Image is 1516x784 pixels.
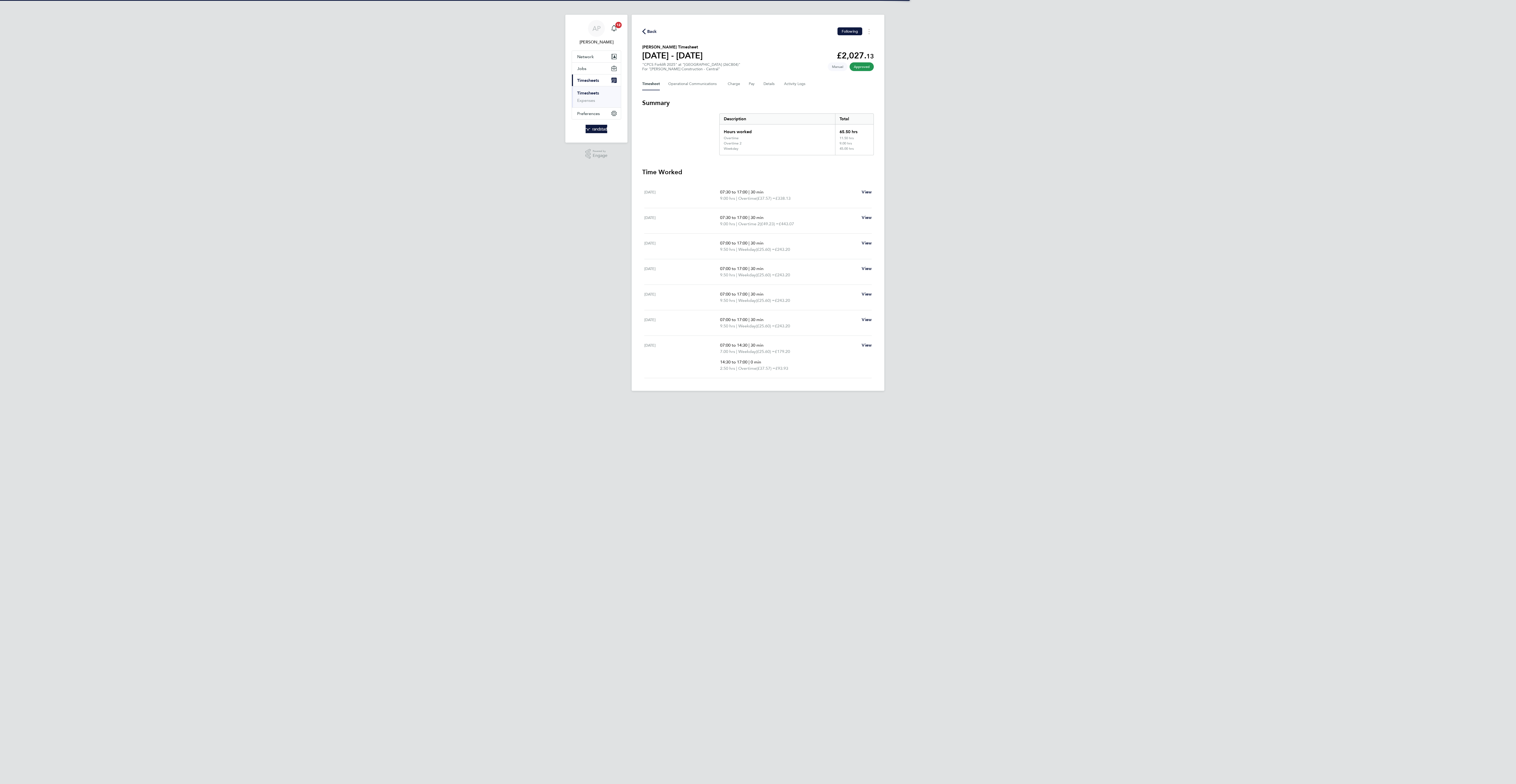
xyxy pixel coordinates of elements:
[644,214,720,227] div: [DATE]
[720,189,747,194] span: 07:30 to 17:00
[586,125,607,133] img: randstad-logo-retina.png
[720,247,735,252] span: 9.50 hrs
[720,221,735,226] span: 9.00 hrs
[642,78,660,90] button: Timesheet
[751,189,764,194] span: 30 min
[784,78,806,90] button: Activity Logs
[642,99,874,378] section: Timesheet
[862,266,872,272] a: View
[751,241,764,246] span: 30 min
[775,196,791,201] span: £338.13
[572,39,621,45] span: Ana Perozo
[720,196,735,201] span: 9.00 hrs
[642,50,703,61] h1: [DATE] - [DATE]
[720,317,747,322] span: 07:00 to 17:00
[775,272,790,277] span: £243.20
[720,349,735,354] span: 7.00 hrs
[720,124,835,136] div: Hours worked
[850,62,874,71] span: This timesheet has been approved.
[720,241,747,246] span: 07:00 to 17:00
[756,196,775,201] span: (£37.57) =
[585,149,608,159] a: Powered byEngage
[775,366,788,371] span: £93.93
[862,291,872,297] a: View
[862,342,872,348] a: View
[720,343,747,348] span: 07:00 to 14:30
[862,292,872,297] span: View
[837,51,874,61] app-decimal: £2,027.
[592,25,601,32] span: AP
[644,291,720,304] div: [DATE]
[862,240,872,246] a: View
[835,124,874,136] div: 65.50 hrs
[593,153,607,158] span: Engage
[572,108,621,119] button: Preferences
[756,323,775,328] span: (£25.60) =
[720,366,735,371] span: 2.50 hrs
[751,292,764,297] span: 30 min
[720,114,835,124] div: Description
[862,317,872,322] span: View
[572,125,621,133] a: Go to home page
[751,343,764,348] span: 30 min
[644,342,720,372] div: [DATE]
[572,20,621,45] a: AP[PERSON_NAME]
[842,29,858,34] span: Following
[642,28,657,35] button: Back
[738,246,756,253] span: Weekday
[862,266,872,271] span: View
[764,78,776,90] button: Details
[593,149,607,153] span: Powered by
[738,297,756,304] span: Weekday
[862,214,872,221] a: View
[736,349,737,354] span: |
[644,189,720,202] div: [DATE]
[642,44,703,50] h2: [PERSON_NAME] Timesheet
[862,241,872,246] span: View
[751,359,761,364] span: 0 min
[720,266,747,271] span: 07:00 to 17:00
[736,366,737,371] span: |
[577,98,595,103] a: Expenses
[749,189,750,194] span: |
[642,99,874,107] h3: Summary
[615,22,622,28] span: 12
[572,86,621,107] div: Timesheets
[866,52,874,60] span: 13
[775,323,790,328] span: £243.20
[644,317,720,329] div: [DATE]
[736,298,737,303] span: |
[642,168,874,176] h3: Time Worked
[738,221,760,227] span: Overtime 2
[577,78,599,83] span: Timesheets
[724,136,739,140] div: Overtime
[720,323,735,328] span: 9.50 hrs
[835,141,874,147] div: 9.00 hrs
[835,136,874,141] div: 11.50 hrs
[720,298,735,303] span: 9.50 hrs
[775,298,790,303] span: £243.20
[644,240,720,253] div: [DATE]
[749,78,755,90] button: Pay
[720,272,735,277] span: 9.50 hrs
[738,195,756,202] span: Overtime
[738,272,756,278] span: Weekday
[751,317,764,322] span: 30 min
[736,247,737,252] span: |
[862,189,872,195] a: View
[756,366,775,371] span: (£37.57) =
[577,54,594,59] span: Network
[738,348,756,355] span: Weekday
[647,28,657,35] span: Back
[577,111,600,116] span: Preferences
[828,62,847,71] span: This timesheet was manually created.
[719,113,874,155] div: Summary
[724,141,741,146] div: Overtime 2
[736,221,737,226] span: |
[749,266,750,271] span: |
[749,241,750,246] span: |
[779,221,794,226] span: £443.07
[749,292,750,297] span: |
